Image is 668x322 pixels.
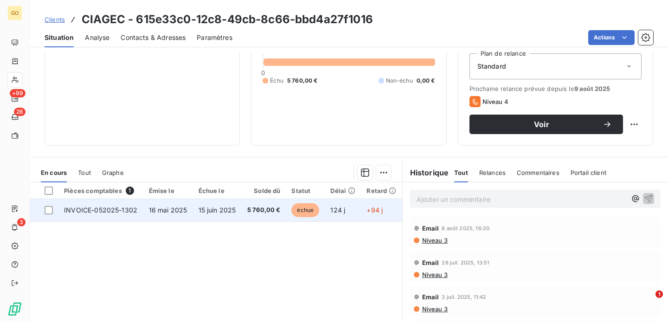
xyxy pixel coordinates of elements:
div: GO [7,6,22,20]
span: Niveau 3 [421,237,448,244]
span: Clients [45,16,65,23]
span: 1 [126,187,134,195]
span: Relances [479,169,506,176]
a: Clients [45,15,65,24]
span: Niveau 3 [421,305,448,313]
span: Niveau 3 [421,271,448,278]
span: +94 j [366,206,383,214]
span: +99 [10,89,26,97]
h6: Historique [403,167,449,178]
span: Non-échu [386,77,413,85]
button: Actions [588,30,635,45]
div: Statut [291,187,319,194]
span: En cours [41,169,67,176]
span: 5 760,00 € [247,206,281,215]
span: 124 j [330,206,345,214]
span: Email [422,225,439,232]
span: Portail client [571,169,606,176]
span: 15 juin 2025 [199,206,236,214]
span: Graphe [102,169,124,176]
span: Paramètres [197,33,232,42]
h3: CIAGEC - 615e33c0-12c8-49cb-8c66-bbd4a27f1016 [82,11,373,28]
iframe: Intercom live chat [636,290,659,313]
span: 28 juil. 2025, 13:51 [442,260,489,265]
div: Solde dû [247,187,281,194]
span: Niveau 4 [482,98,508,105]
span: 0 [261,69,265,77]
span: échue [291,203,319,217]
span: Contacts & Adresses [121,33,186,42]
span: Prochaine relance prévue depuis le [469,85,642,92]
span: Tout [78,169,91,176]
span: 3 [17,218,26,226]
span: Email [422,259,439,266]
span: Analyse [85,33,109,42]
span: Standard [477,62,506,71]
span: 3 juil. 2025, 11:42 [442,294,486,300]
div: Retard [366,187,396,194]
div: Délai [330,187,355,194]
img: Logo LeanPay [7,302,22,316]
span: 9 août 2025 [574,85,610,92]
div: Échue le [199,187,236,194]
span: Commentaires [517,169,559,176]
div: Pièces comptables [64,187,137,195]
span: 6 août 2025, 16:20 [442,225,489,231]
span: Situation [45,33,74,42]
span: 16 mai 2025 [149,206,187,214]
div: Émise le [149,187,187,194]
span: 26 [14,108,26,116]
button: Voir [469,115,623,134]
span: Voir [481,121,603,128]
span: 0,00 € [417,77,435,85]
span: 5 760,00 € [287,77,318,85]
span: Échu [270,77,283,85]
span: 1 [655,290,663,298]
span: Email [422,293,439,301]
span: INVOICE-052025-1302 [64,206,137,214]
span: Tout [454,169,468,176]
